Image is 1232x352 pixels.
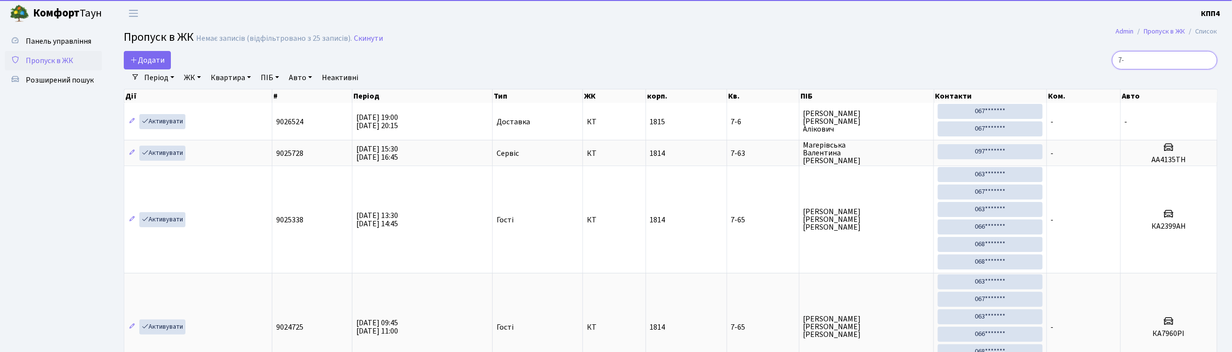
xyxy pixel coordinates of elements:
a: Активувати [139,212,185,227]
span: Гості [497,323,514,331]
span: [DATE] 09:45 [DATE] 11:00 [356,318,398,336]
div: Немає записів (відфільтровано з 25 записів). [196,34,352,43]
a: Додати [124,51,171,69]
th: ЖК [583,89,646,103]
th: корп. [646,89,727,103]
span: 7-65 [731,216,795,224]
span: 1814 [650,148,666,159]
span: Таун [33,5,102,22]
a: Пропуск в ЖК [1144,26,1185,36]
span: Панель управління [26,36,91,47]
th: Період [352,89,493,103]
a: Неактивні [318,69,362,86]
span: - [1051,117,1054,127]
a: Скинути [354,34,383,43]
span: 9026524 [276,117,303,127]
th: Дії [124,89,272,103]
h5: КА7960РІ [1125,329,1213,338]
span: 1814 [650,322,666,333]
span: 7-6 [731,118,795,126]
a: Активувати [139,114,185,129]
a: Пропуск в ЖК [5,51,102,70]
a: КПП4 [1201,8,1220,19]
span: - [1051,215,1054,225]
span: Магерівська Валентина [PERSON_NAME] [803,141,930,165]
span: - [1125,117,1128,127]
h5: АА4135ТН [1125,155,1213,165]
a: Період [140,69,178,86]
a: Admin [1116,26,1134,36]
span: Розширений пошук [26,75,94,85]
a: Розширений пошук [5,70,102,90]
li: Список [1185,26,1217,37]
a: Авто [285,69,316,86]
span: Додати [130,55,165,66]
span: КТ [587,216,641,224]
button: Переключити навігацію [121,5,146,21]
a: ЖК [180,69,205,86]
span: КТ [587,150,641,157]
span: Сервіс [497,150,519,157]
span: [DATE] 13:30 [DATE] 14:45 [356,210,398,229]
span: Пропуск в ЖК [26,55,73,66]
span: КТ [587,323,641,331]
span: Пропуск в ЖК [124,29,194,46]
nav: breadcrumb [1101,21,1232,42]
span: - [1051,148,1054,159]
th: Контакти [934,89,1048,103]
a: Активувати [139,319,185,335]
span: [DATE] 15:30 [DATE] 16:45 [356,144,398,163]
th: # [272,89,352,103]
span: Доставка [497,118,530,126]
span: КТ [587,118,641,126]
span: 7-63 [731,150,795,157]
h5: КА2399АН [1125,222,1213,231]
th: Кв. [727,89,799,103]
span: 9025728 [276,148,303,159]
span: Гості [497,216,514,224]
img: logo.png [10,4,29,23]
span: [DATE] 19:00 [DATE] 20:15 [356,112,398,131]
span: 9025338 [276,215,303,225]
a: ПІБ [257,69,283,86]
span: 1814 [650,215,666,225]
th: ПІБ [799,89,934,103]
a: Квартира [207,69,255,86]
span: [PERSON_NAME] [PERSON_NAME] [PERSON_NAME] [803,208,930,231]
th: Тип [493,89,583,103]
a: Панель управління [5,32,102,51]
th: Авто [1121,89,1217,103]
span: [PERSON_NAME] [PERSON_NAME] [PERSON_NAME] [803,315,930,338]
th: Ком. [1047,89,1121,103]
b: Комфорт [33,5,80,21]
span: [PERSON_NAME] [PERSON_NAME] Алікович [803,110,930,133]
span: 7-65 [731,323,795,331]
span: 9024725 [276,322,303,333]
a: Активувати [139,146,185,161]
span: 1815 [650,117,666,127]
span: - [1051,322,1054,333]
input: Пошук... [1112,51,1217,69]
